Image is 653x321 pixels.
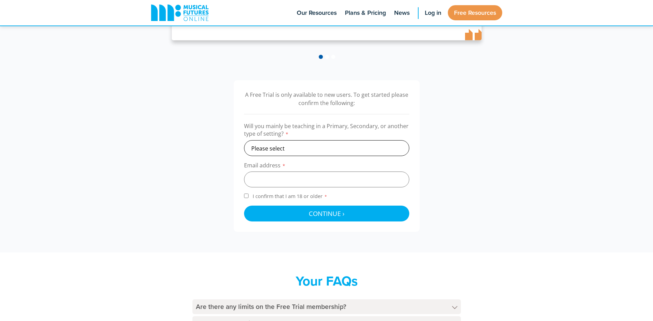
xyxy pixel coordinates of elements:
[251,193,329,199] span: I confirm that I am 18 or older
[192,273,461,289] h2: Your FAQs
[297,8,337,18] span: Our Resources
[244,162,409,172] label: Email address
[309,209,345,218] span: Continue ›
[448,5,502,20] a: Free Resources
[345,8,386,18] span: Plans & Pricing
[244,194,249,198] input: I confirm that I am 18 or older*
[394,8,410,18] span: News
[244,122,409,140] label: Will you mainly be teaching in a Primary, Secondary, or another type of setting?
[244,206,409,221] button: Continue ›
[244,91,409,107] p: A Free Trial is only available to new users. To get started please confirm the following:
[425,8,441,18] span: Log in
[192,299,461,314] h4: Are there any limits on the Free Trial membership?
